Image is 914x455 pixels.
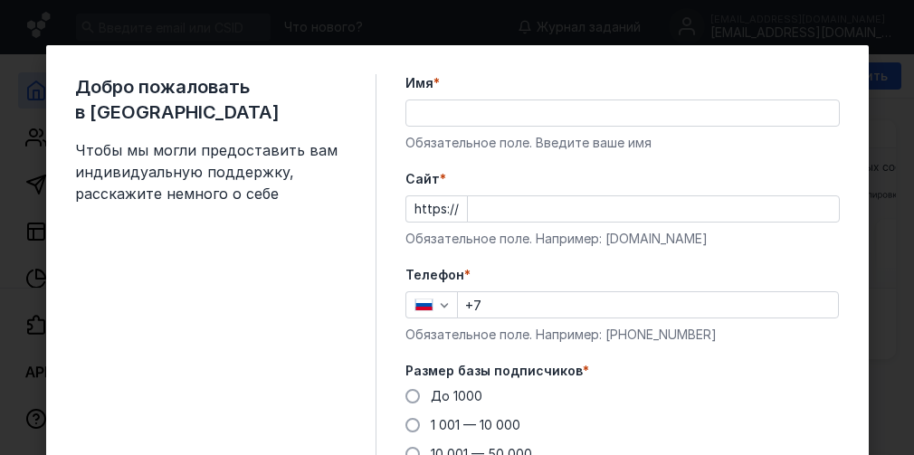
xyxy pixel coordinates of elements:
[405,230,840,248] div: Обязательное поле. Например: [DOMAIN_NAME]
[75,139,347,204] span: Чтобы мы могли предоставить вам индивидуальную поддержку, расскажите немного о себе
[405,170,440,188] span: Cайт
[431,388,482,403] span: До 1000
[405,134,840,152] div: Обязательное поле. Введите ваше имя
[405,74,433,92] span: Имя
[405,266,464,284] span: Телефон
[405,362,583,380] span: Размер базы подписчиков
[405,326,840,344] div: Обязательное поле. Например: [PHONE_NUMBER]
[431,417,520,432] span: 1 001 — 10 000
[75,74,347,125] span: Добро пожаловать в [GEOGRAPHIC_DATA]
